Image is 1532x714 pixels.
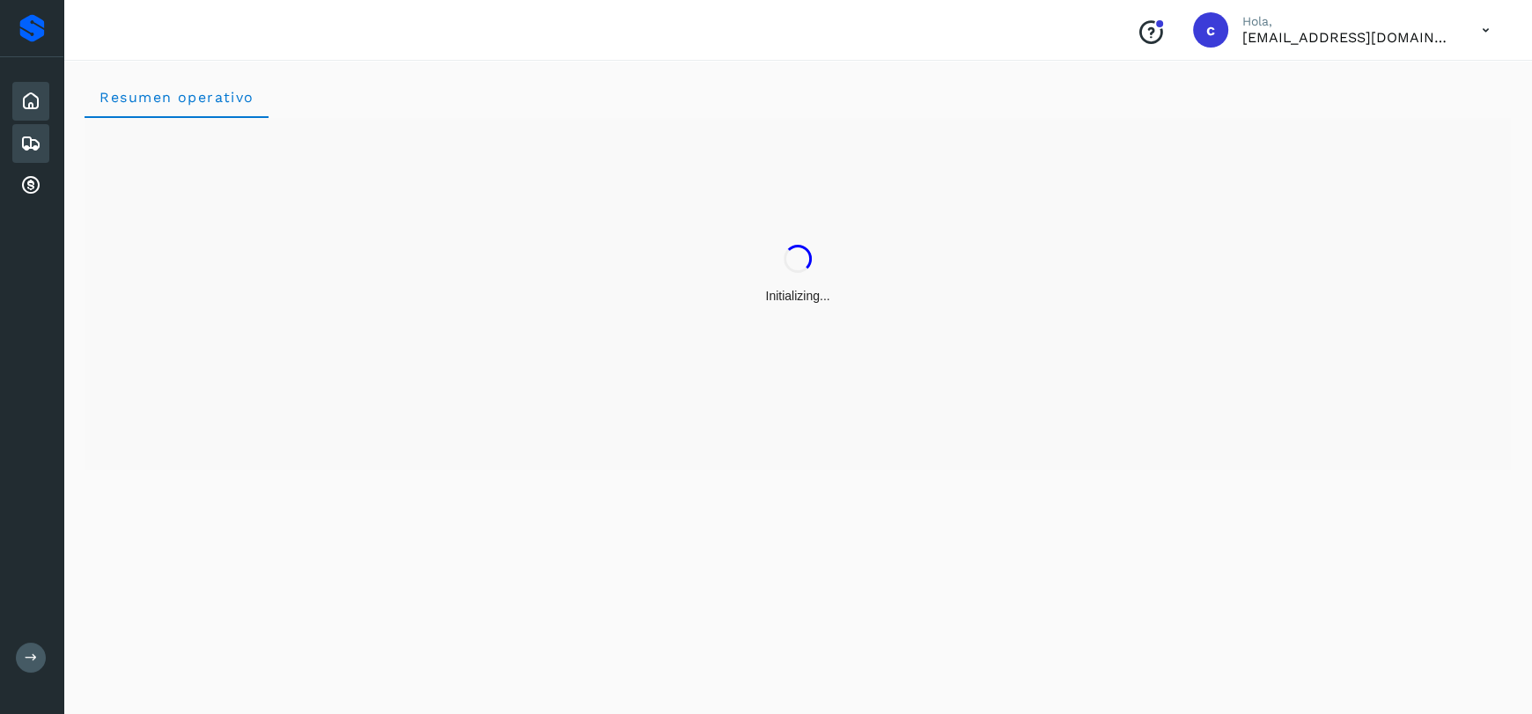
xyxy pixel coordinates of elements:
[12,166,49,205] div: Cuentas por cobrar
[1242,14,1454,29] p: Hola,
[12,124,49,163] div: Embarques
[1242,29,1454,46] p: cuentasespeciales8_met@castores.com.mx
[12,82,49,121] div: Inicio
[99,89,254,106] span: Resumen operativo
